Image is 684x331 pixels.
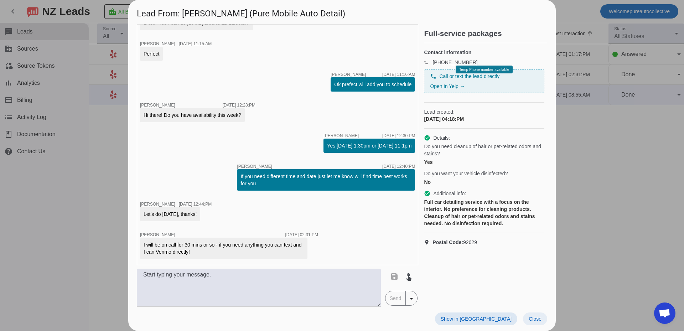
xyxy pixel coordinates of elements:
[424,115,544,123] div: [DATE] 04:18:PM
[179,42,212,46] div: [DATE] 11:15:AM
[435,312,517,325] button: Show in [GEOGRAPHIC_DATA]
[144,50,159,57] div: Perfect
[240,173,411,187] div: If you need different time and date just let me know will find time best works for you
[407,294,416,303] mat-icon: arrow_drop_down
[140,232,175,237] span: [PERSON_NAME]
[424,190,430,197] mat-icon: check_circle
[327,142,411,149] div: Yes [DATE] 1:30pm or [DATE] 11-1pm
[432,60,477,65] a: [PHONE_NUMBER]
[654,302,675,324] div: Open chat
[144,241,304,255] div: I will be on call for 30 mins or so - if you need anything you can text and I can Venmo directly!
[424,198,544,227] div: Full car detailing service with a focus on the interior. No preference for cleaning products. Cle...
[430,73,436,79] mat-icon: phone
[433,134,450,141] span: Details:
[237,164,272,169] span: [PERSON_NAME]
[144,211,197,218] div: Let's do [DATE], thanks!
[179,202,212,206] div: [DATE] 12:44:PM
[424,170,508,177] span: Do you want your vehicle disinfected?
[432,239,463,245] strong: Postal Code:
[382,72,415,77] div: [DATE] 11:16:AM
[424,61,432,64] mat-icon: phone
[424,159,544,166] div: Yes
[433,190,466,197] span: Additional info:
[424,239,432,245] mat-icon: location_on
[424,143,544,157] span: Do you need cleanup of hair or pet-related odors and stains?
[424,108,544,115] span: Lead created:
[529,316,541,322] span: Close
[439,73,499,80] span: Call or text the lead directly
[144,112,241,119] div: Hi there! Do you have availability this week?
[323,134,359,138] span: [PERSON_NAME]
[459,68,509,72] span: Temp Phone number available
[424,49,544,56] h4: Contact information
[285,233,318,237] div: [DATE] 02:31:PM
[140,202,175,207] span: [PERSON_NAME]
[424,30,547,37] h2: Full-service packages
[432,239,477,246] span: 92629
[441,316,512,322] span: Show in [GEOGRAPHIC_DATA]
[140,41,175,46] span: [PERSON_NAME]
[424,179,544,186] div: No
[331,72,366,77] span: [PERSON_NAME]
[523,312,547,325] button: Close
[382,134,415,138] div: [DATE] 12:30:PM
[424,135,430,141] mat-icon: check_circle
[222,103,255,107] div: [DATE] 12:28:PM
[334,81,411,88] div: Ok prefect will add you to schedule
[382,164,415,169] div: [DATE] 12:40:PM
[140,103,175,108] span: [PERSON_NAME]
[430,83,465,89] a: Open in Yelp →
[404,272,413,281] mat-icon: touch_app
